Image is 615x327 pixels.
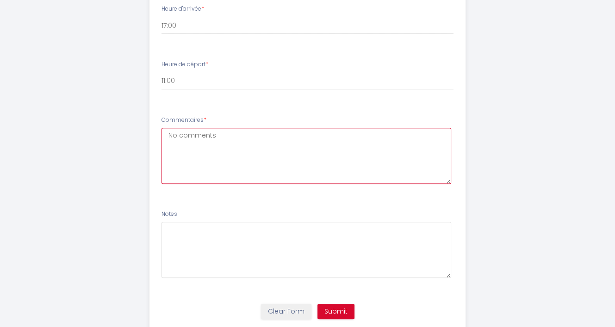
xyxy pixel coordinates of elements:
[317,304,354,320] button: Submit
[162,5,204,13] label: Heure d'arrivée
[261,304,311,320] button: Clear Form
[162,60,208,69] label: Heure de départ
[162,116,206,125] label: Commentaires
[162,210,177,219] label: Notes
